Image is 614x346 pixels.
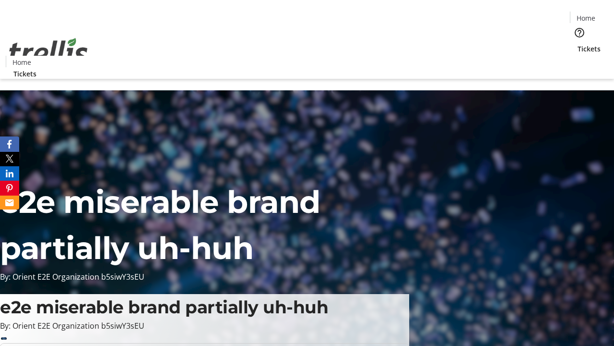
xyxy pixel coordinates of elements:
a: Tickets [6,69,44,79]
img: Orient E2E Organization b5siwY3sEU's Logo [6,27,91,75]
button: Help [570,23,589,42]
span: Home [577,13,595,23]
a: Home [570,13,601,23]
span: Tickets [578,44,601,54]
span: Tickets [13,69,36,79]
a: Tickets [570,44,608,54]
button: Cart [570,54,589,73]
a: Home [6,57,37,67]
span: Home [12,57,31,67]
